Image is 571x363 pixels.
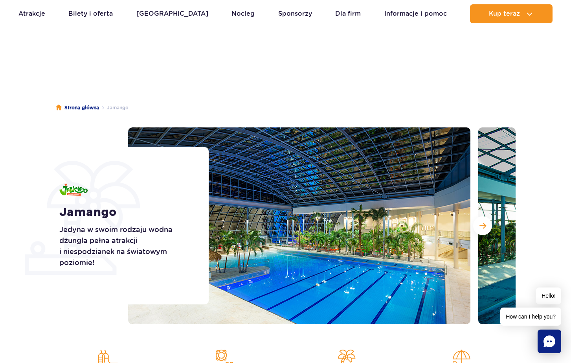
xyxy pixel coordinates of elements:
[68,4,113,23] a: Bilety i oferta
[59,205,191,219] h1: Jamango
[278,4,312,23] a: Sponsorzy
[59,224,191,268] p: Jedyna w swoim rodzaju wodna dżungla pełna atrakcji i niespodzianek na światowym poziomie!
[470,4,553,23] button: Kup teraz
[536,287,561,304] span: Hello!
[384,4,447,23] a: Informacje i pomoc
[56,104,99,112] a: Strona główna
[231,4,255,23] a: Nocleg
[18,4,45,23] a: Atrakcje
[335,4,361,23] a: Dla firm
[136,4,208,23] a: [GEOGRAPHIC_DATA]
[59,184,88,196] img: Jamango
[538,330,561,353] div: Chat
[489,10,520,17] span: Kup teraz
[473,216,492,235] button: Następny slajd
[99,104,129,112] li: Jamango
[500,308,561,326] span: How can I help you?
